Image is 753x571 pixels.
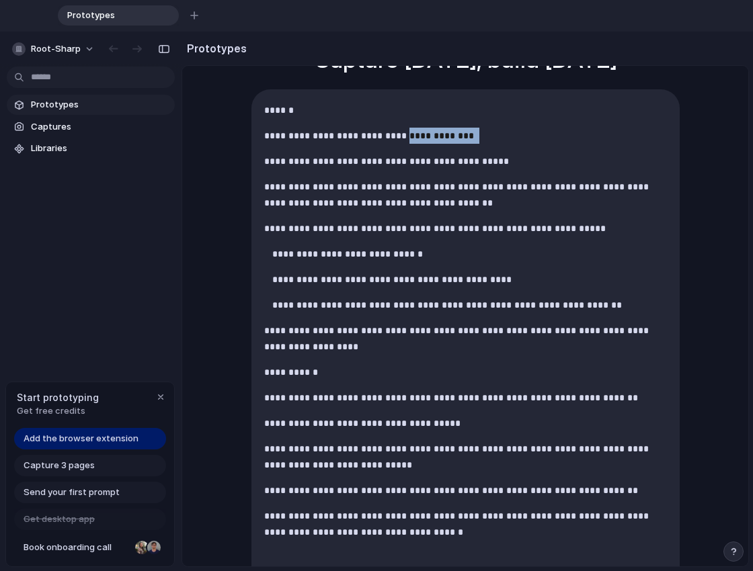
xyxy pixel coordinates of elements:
[182,40,247,56] h2: Prototypes
[17,404,99,418] span: Get free credits
[14,537,166,558] a: Book onboarding call
[31,42,81,56] span: root-sharp
[24,432,138,445] span: Add the browser extension
[134,539,150,556] div: Nicole Kubica
[17,390,99,404] span: Start prototyping
[62,9,157,22] span: Prototypes
[7,38,102,60] button: root-sharp
[7,117,175,137] a: Captures
[31,120,169,134] span: Captures
[58,5,179,26] div: Prototypes
[24,513,95,526] span: Get desktop app
[24,541,130,554] span: Book onboarding call
[7,95,175,115] a: Prototypes
[31,98,169,112] span: Prototypes
[24,459,95,472] span: Capture 3 pages
[14,428,166,449] a: Add the browser extension
[146,539,162,556] div: Christian Iacullo
[24,486,120,499] span: Send your first prompt
[31,142,169,155] span: Libraries
[7,138,175,159] a: Libraries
